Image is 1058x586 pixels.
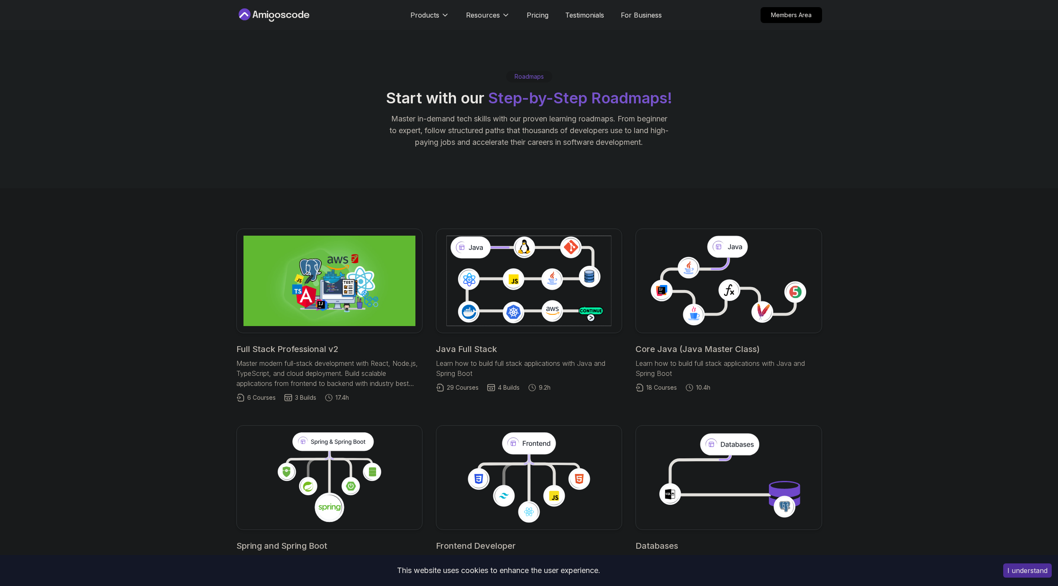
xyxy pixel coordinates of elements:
div: This website uses cookies to enhance the user experience. [6,561,991,580]
a: Pricing [527,10,548,20]
p: Products [410,10,439,20]
p: Roadmaps [515,72,544,81]
h2: Core Java (Java Master Class) [635,343,822,355]
span: 29 Courses [447,383,479,392]
button: Products [410,10,449,27]
button: Resources [466,10,510,27]
h2: Frontend Developer [436,540,622,552]
p: Resources [466,10,500,20]
a: Members Area [761,7,822,23]
a: Java Full StackLearn how to build full stack applications with Java and Spring Boot29 Courses4 Bu... [436,229,622,392]
h2: Full Stack Professional v2 [236,343,423,355]
span: 18 Courses [646,383,677,392]
span: 3 Builds [295,393,316,402]
span: Step-by-Step Roadmaps! [488,89,672,107]
a: For Business [621,10,662,20]
span: 10.4h [696,383,710,392]
p: Members Area [761,8,822,23]
p: Master in-demand tech skills with our proven learning roadmaps. From beginner to expert, follow s... [389,113,670,148]
span: 4 Builds [498,383,520,392]
h2: Databases [635,540,822,552]
h2: Java Full Stack [436,343,622,355]
a: Full Stack Professional v2Full Stack Professional v2Master modern full-stack development with Rea... [236,229,423,402]
p: Master modern full-stack development with React, Node.js, TypeScript, and cloud deployment. Build... [236,358,423,388]
img: Full Stack Professional v2 [243,236,415,326]
span: 17.4h [336,393,349,402]
h2: Spring and Spring Boot [236,540,423,552]
span: 9.2h [539,383,551,392]
span: 6 Courses [247,393,276,402]
p: Learn how to build full stack applications with Java and Spring Boot [436,358,622,378]
p: Learn how to build full stack applications with Java and Spring Boot [635,358,822,378]
a: Core Java (Java Master Class)Learn how to build full stack applications with Java and Spring Boot... [635,229,822,392]
h2: Start with our [386,90,672,106]
button: Accept cookies [1003,563,1052,578]
a: Testimonials [565,10,604,20]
